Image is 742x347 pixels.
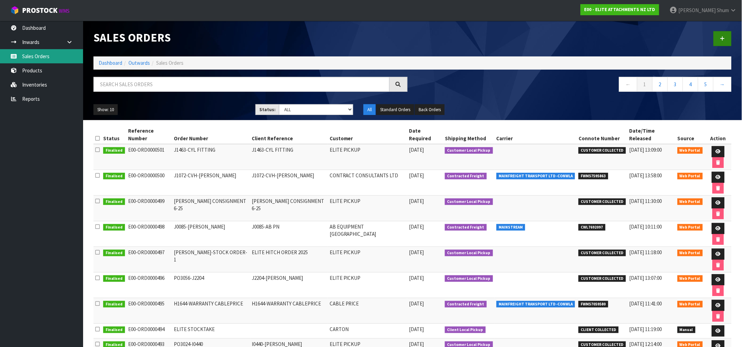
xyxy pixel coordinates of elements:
[376,104,414,115] button: Standard Orders
[409,146,424,153] span: [DATE]
[127,247,172,273] td: E00-ORD0000497
[328,170,407,196] td: CONTRACT CONSULTANTS LTD
[156,60,184,66] span: Sales Orders
[103,224,125,231] span: Finalised
[445,147,493,154] span: Customer Local Pickup
[629,198,662,204] span: [DATE] 11:30:00
[497,301,575,308] span: MAINFREIGHT TRANSPORT LTD -CONWLA
[59,8,70,14] small: WMS
[103,327,125,333] span: Finalised
[637,77,653,92] a: 1
[678,250,703,257] span: Web Portal
[409,223,424,230] span: [DATE]
[409,300,424,307] span: [DATE]
[409,198,424,204] span: [DATE]
[103,147,125,154] span: Finalised
[127,196,172,221] td: E00-ORD0000499
[409,172,424,179] span: [DATE]
[328,125,407,144] th: Customer
[328,324,407,339] td: CARTON
[127,125,172,144] th: Reference Number
[10,6,19,15] img: cube-alt.png
[579,173,608,180] span: FWM57595863
[127,298,172,324] td: E00-ORD0000495
[172,196,250,221] td: [PERSON_NAME] CONSIGNMENT 6-25
[652,77,668,92] a: 2
[445,198,493,205] span: Customer Local Pickup
[579,224,606,231] span: CWL7692097
[409,275,424,281] span: [DATE]
[328,247,407,273] td: ELITE PICKUP
[328,196,407,221] td: ELITE PICKUP
[128,60,150,66] a: Outwards
[579,327,619,333] span: CLIENT COLLECTED
[103,275,125,282] span: Finalised
[445,301,487,308] span: Contracted Freight
[679,7,716,14] span: [PERSON_NAME]
[103,250,125,257] span: Finalised
[127,273,172,298] td: E00-ORD0000496
[678,198,703,205] span: Web Portal
[415,104,445,115] button: Back Orders
[629,172,662,179] span: [DATE] 13:58:00
[127,144,172,170] td: E00-ORD0000501
[713,77,732,92] a: →
[99,60,122,66] a: Dashboard
[22,6,57,15] span: ProStock
[93,31,408,44] h1: Sales Orders
[172,125,250,144] th: Order Number
[172,247,250,273] td: [PERSON_NAME]-STOCK ORDER-1
[678,224,703,231] span: Web Portal
[629,249,662,256] span: [DATE] 11:18:00
[172,170,250,196] td: J1072-CVH-[PERSON_NAME]
[172,298,250,324] td: H1644-WARRANTY CABLEPRICE
[579,147,626,154] span: CUSTOMER COLLECTED
[445,173,487,180] span: Contracted Freight
[250,125,328,144] th: Client Reference
[678,173,703,180] span: Web Portal
[678,275,703,282] span: Web Portal
[250,273,328,298] td: J2204-[PERSON_NAME]
[409,249,424,256] span: [DATE]
[409,326,424,332] span: [DATE]
[678,147,703,154] span: Web Portal
[101,125,127,144] th: Status
[328,273,407,298] td: ELITE PICKUP
[443,125,495,144] th: Shipping Method
[445,275,493,282] span: Customer Local Pickup
[629,300,662,307] span: [DATE] 11:41:00
[328,144,407,170] td: ELITE PICKUP
[250,170,328,196] td: J1072-CVH-[PERSON_NAME]
[250,144,328,170] td: J1463-CYL FITTING
[497,224,526,231] span: MAINSTREAM
[172,144,250,170] td: J1463-CYL FITTING
[103,301,125,308] span: Finalised
[259,107,276,113] strong: Status:
[717,7,729,14] span: Shum
[93,77,390,92] input: Search sales orders
[495,125,577,144] th: Carrier
[698,77,714,92] a: 5
[705,125,732,144] th: Action
[577,125,628,144] th: Connote Number
[584,7,655,12] strong: E00 - ELITE ATTACHMENTS NZ LTD
[629,146,662,153] span: [DATE] 13:09:00
[172,273,250,298] td: PO3056-J2204
[407,125,443,144] th: Date Required
[678,327,696,333] span: Manual
[172,324,250,339] td: ELITE STOCKTAKE
[127,324,172,339] td: E00-ORD0000494
[364,104,376,115] button: All
[678,301,703,308] span: Web Portal
[127,170,172,196] td: E00-ORD0000500
[328,298,407,324] td: CABLE PRICE
[668,77,683,92] a: 3
[93,104,118,115] button: Show: 10
[579,275,626,282] span: CUSTOMER COLLECTED
[497,173,575,180] span: MAINFREIGHT TRANSPORT LTD -CONWLA
[250,247,328,273] td: ELITE HITCH ORDER 2025
[103,198,125,205] span: Finalised
[103,173,125,180] span: Finalised
[579,301,608,308] span: FWM57059580
[445,224,487,231] span: Contracted Freight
